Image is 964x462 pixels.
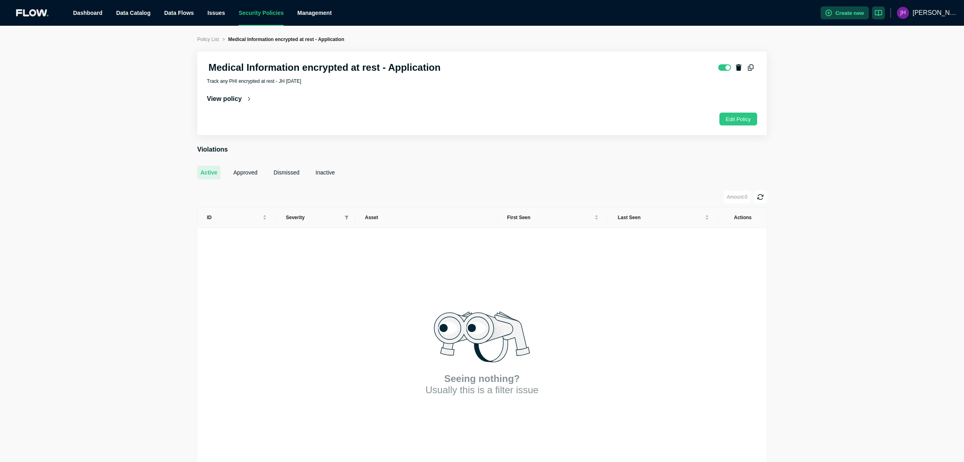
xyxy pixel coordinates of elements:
[507,214,593,221] span: First seen
[73,10,102,16] a: Dashboard
[498,207,608,228] th: First seen
[208,61,441,74] h2: Medical Information encrypted at rest - Application
[719,113,757,125] button: Edit Policy
[444,373,520,384] span: Seeing nothing?
[230,166,261,179] button: approved
[164,10,194,16] span: Data Flows
[355,207,497,228] th: Asset
[286,214,342,221] span: Severity
[228,37,344,42] span: Medical Information encrypted at rest - Application
[207,95,242,103] span: View policy
[608,207,719,228] th: Last seen
[197,207,276,228] th: ID
[618,214,703,221] span: Last seen
[116,10,151,16] a: Data Catalog
[312,166,338,179] button: inactive
[821,6,869,19] button: Create new
[897,7,909,19] img: f41e4c9b9a4b8675bf2c105ad5bc039b
[207,95,251,103] div: View policy
[222,35,225,43] li: >
[197,145,767,154] h3: Violations
[239,10,284,16] a: Security Policies
[207,214,261,221] span: ID
[425,384,538,396] span: Usually this is a filter issue
[719,207,767,228] th: Actions
[197,37,219,42] span: Policy List
[724,191,751,203] button: Amount:0
[197,166,221,179] button: active
[270,166,303,179] button: dismissed
[207,77,441,85] p: Track any PHI encrypted at rest - JH [DATE]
